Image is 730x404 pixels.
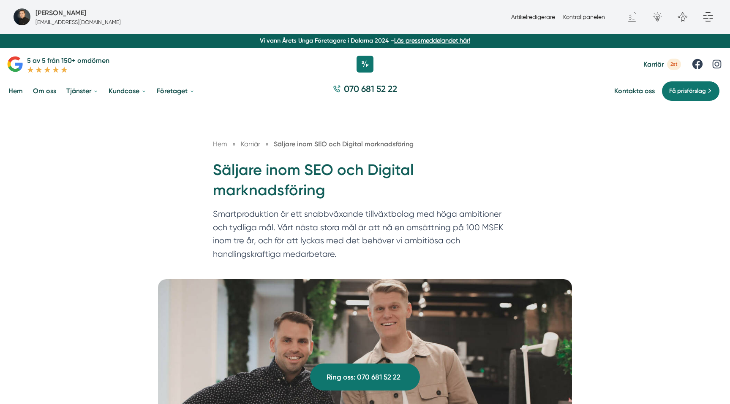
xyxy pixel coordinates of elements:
a: 070 681 52 22 [330,83,400,99]
span: Få prisförslag [669,86,706,96]
span: Ring oss: 070 681 52 22 [327,372,400,383]
a: Karriär [241,140,262,148]
a: Läs pressmeddelandet här! [394,37,470,44]
a: Tjänster [65,80,100,102]
a: Kundcase [107,80,148,102]
a: Säljare inom SEO och Digital marknadsföring [274,140,414,148]
a: Om oss [31,80,58,102]
span: Karriär [241,140,260,148]
h5: Super Administratör [35,8,86,18]
p: 5 av 5 från 150+ omdömen [27,55,109,66]
span: 2st [667,59,681,70]
p: [EMAIL_ADDRESS][DOMAIN_NAME] [35,18,121,26]
h1: Säljare inom SEO och Digital marknadsföring [213,160,517,207]
span: Karriär [643,60,664,68]
span: » [232,139,236,149]
nav: Breadcrumb [213,139,517,149]
p: Smartproduktion är ett snabbväxande tillväxtbolag med höga ambitioner och tydliga mål. Vårt nästa... [213,207,517,265]
a: Artikelredigerare [511,13,555,20]
span: » [265,139,269,149]
a: Karriär 2st [643,59,681,70]
a: Företaget [155,80,196,102]
a: Få prisförslag [662,81,720,101]
a: Hem [213,140,227,148]
span: 070 681 52 22 [344,83,397,95]
a: Kontakta oss [614,87,655,95]
a: Ring oss: 070 681 52 22 [310,364,420,391]
p: Vi vann Årets Unga Företagare i Dalarna 2024 – [3,36,727,45]
a: Kontrollpanelen [563,13,605,20]
a: Hem [7,80,25,102]
img: foretagsbild-pa-smartproduktion-ett-foretag-i-dalarnas-lan-2023.jpg [14,8,30,25]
